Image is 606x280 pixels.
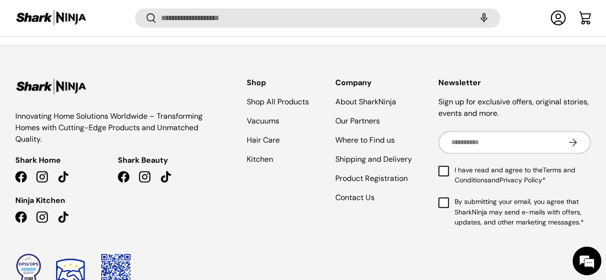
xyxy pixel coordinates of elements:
[455,165,591,185] span: I have read and agree to the and *
[469,8,499,29] speech-search-button: Search by voice
[335,135,395,145] a: Where to Find us
[247,154,273,164] a: Kitchen
[335,154,412,164] a: Shipping and Delivery
[118,155,168,166] span: Shark Beauty
[15,9,87,27] img: Shark Ninja Philippines
[335,192,375,202] a: Contact Us
[500,176,542,184] a: Privacy Policy
[335,173,408,183] a: Product Registration
[438,77,591,89] h2: Newsletter
[455,197,591,227] span: By submitting your email, you agree that SharkNinja may send e-mails with offers, updates, and ot...
[15,111,220,145] p: Innovating Home Solutions Worldwide – Transforming Homes with Cutting-Edge Products and Unmatched...
[247,116,279,126] a: Vacuums
[15,195,65,206] span: Ninja Kitchen
[15,155,61,166] span: Shark Home
[247,97,309,107] a: Shop All Products
[438,96,591,119] p: Sign up for exclusive offers, original stories, events and more.
[335,97,396,107] a: About SharkNinja
[247,135,280,145] a: Hair Care
[335,116,380,126] a: Our Partners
